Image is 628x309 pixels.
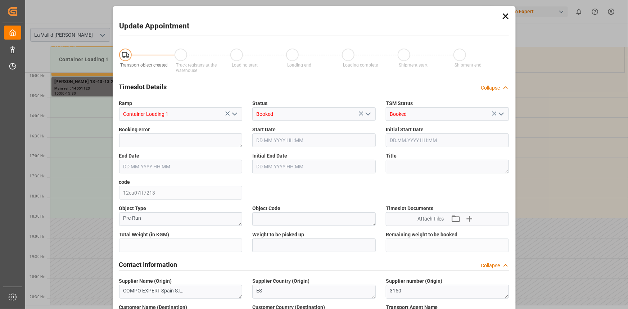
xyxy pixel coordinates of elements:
[386,285,509,299] textarea: 3150
[119,160,243,173] input: DD.MM.YYYY HH:MM
[119,231,170,238] span: Total Weight (in KGM)
[119,82,167,92] h2: Timeslot Details
[252,152,287,160] span: Initial End Date
[120,63,168,68] span: Transport object created
[386,205,433,212] span: Timeslot Documents
[119,107,243,121] input: Type to search/select
[455,63,482,68] span: Shipment end
[386,100,413,107] span: TSM Status
[119,212,243,226] textarea: Pre-Run
[119,205,146,212] span: Object Type
[119,21,190,32] h2: Update Appointment
[386,277,443,285] span: Supplier number (Origin)
[119,277,172,285] span: Supplier Name (Origin)
[481,262,500,269] div: Collapse
[252,205,280,212] span: Object Code
[229,109,240,120] button: open menu
[386,133,509,147] input: DD.MM.YYYY HH:MM
[417,215,444,223] span: Attach Files
[343,63,378,68] span: Loading complete
[386,231,458,238] span: Remaining weight to be booked
[176,63,217,73] span: Truck registers at the warehouse
[252,107,376,121] input: Type to search/select
[386,126,424,133] span: Initial Start Date
[496,109,506,120] button: open menu
[119,178,130,186] span: code
[252,160,376,173] input: DD.MM.YYYY HH:MM
[252,126,276,133] span: Start Date
[119,285,243,299] textarea: COMPO EXPERT Spain S.L.
[119,152,140,160] span: End Date
[362,109,373,120] button: open menu
[232,63,258,68] span: Loading start
[119,126,150,133] span: Booking error
[252,231,304,238] span: Weight to be picked up
[252,285,376,299] textarea: ES
[252,277,310,285] span: Supplier Country (Origin)
[119,100,132,107] span: Ramp
[252,133,376,147] input: DD.MM.YYYY HH:MM
[481,84,500,92] div: Collapse
[399,63,428,68] span: Shipment start
[252,100,267,107] span: Status
[288,63,312,68] span: Loading end
[119,260,177,269] h2: Contact Information
[386,152,397,160] span: Title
